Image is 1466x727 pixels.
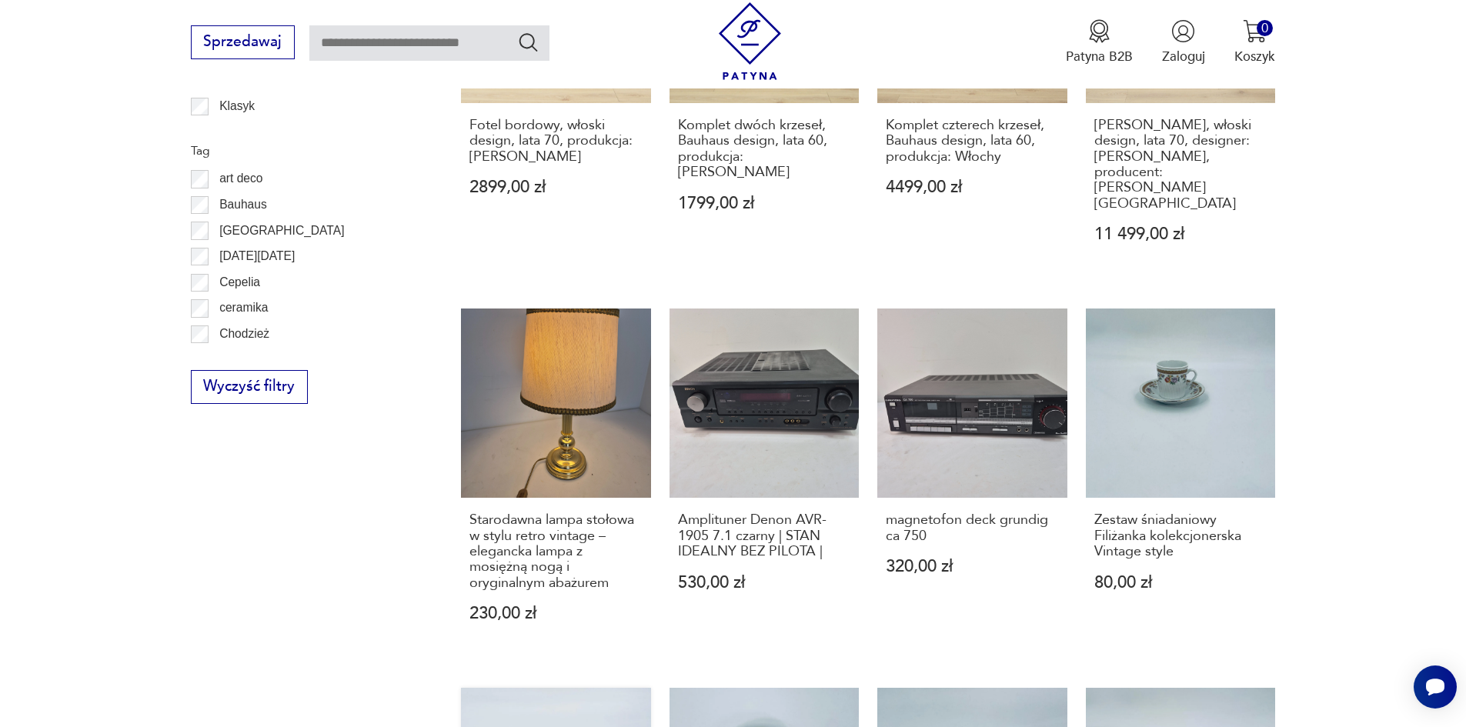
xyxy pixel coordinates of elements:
p: ceramika [219,298,268,318]
button: Sprzedawaj [191,25,295,59]
a: Ikona medaluPatyna B2B [1066,19,1133,65]
p: Koszyk [1234,48,1275,65]
p: 80,00 zł [1094,575,1267,591]
p: 530,00 zł [678,575,851,591]
p: 320,00 zł [886,559,1059,575]
h3: Komplet czterech krzeseł, Bauhaus design, lata 60, produkcja: Włochy [886,118,1059,165]
h3: Komplet dwóch krzeseł, Bauhaus design, lata 60, produkcja: [PERSON_NAME] [678,118,851,181]
a: Sprzedawaj [191,37,295,49]
button: Patyna B2B [1066,19,1133,65]
a: Zestaw śniadaniowy Filiżanka kolekcjonerska Vintage styleZestaw śniadaniowy Filiżanka kolekcjoner... [1086,308,1276,659]
img: Patyna - sklep z meblami i dekoracjami vintage [711,2,789,80]
p: 1799,00 zł [678,195,851,212]
img: Ikonka użytkownika [1171,19,1195,43]
p: Bauhaus [219,195,267,215]
p: Cepelia [219,272,260,292]
p: [GEOGRAPHIC_DATA] [219,221,344,241]
h3: Zestaw śniadaniowy Filiżanka kolekcjonerska Vintage style [1094,512,1267,559]
a: Starodawna lampa stołowa w stylu retro vintage – elegancka lampa z mosiężną nogą i oryginalnym ab... [461,308,651,659]
iframe: Smartsupp widget button [1414,665,1457,709]
p: Klasyk [219,96,255,116]
p: 230,00 zł [469,605,643,622]
p: Patyna B2B [1066,48,1133,65]
img: Ikona koszyka [1243,19,1267,43]
a: magnetofon deck grundig ca 750magnetofon deck grundig ca 750320,00 zł [877,308,1067,659]
button: Szukaj [517,31,539,53]
p: art deco [219,168,262,188]
h3: magnetofon deck grundig ca 750 [886,512,1059,544]
p: Chodzież [219,324,269,344]
h3: Fotel bordowy, włoski design, lata 70, produkcja: [PERSON_NAME] [469,118,643,165]
p: 11 499,00 zł [1094,226,1267,242]
h3: [PERSON_NAME], włoski design, lata 70, designer: [PERSON_NAME], producent: [PERSON_NAME][GEOGRAPH... [1094,118,1267,212]
h3: Amplituner Denon AVR-1905 7.1 czarny | STAN IDEALNY BEZ PILOTA | [678,512,851,559]
p: 4499,00 zł [886,179,1059,195]
div: 0 [1257,20,1273,36]
button: 0Koszyk [1234,19,1275,65]
button: Zaloguj [1162,19,1205,65]
img: Ikona medalu [1087,19,1111,43]
p: [DATE][DATE] [219,246,295,266]
a: Amplituner Denon AVR-1905 7.1 czarny | STAN IDEALNY BEZ PILOTA |Amplituner Denon AVR-1905 7.1 cza... [670,308,860,659]
h3: Starodawna lampa stołowa w stylu retro vintage – elegancka lampa z mosiężną nogą i oryginalnym ab... [469,512,643,591]
p: Tag [191,141,417,161]
p: 2899,00 zł [469,179,643,195]
p: Zaloguj [1162,48,1205,65]
p: Ćmielów [219,350,265,370]
button: Wyczyść filtry [191,370,308,404]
